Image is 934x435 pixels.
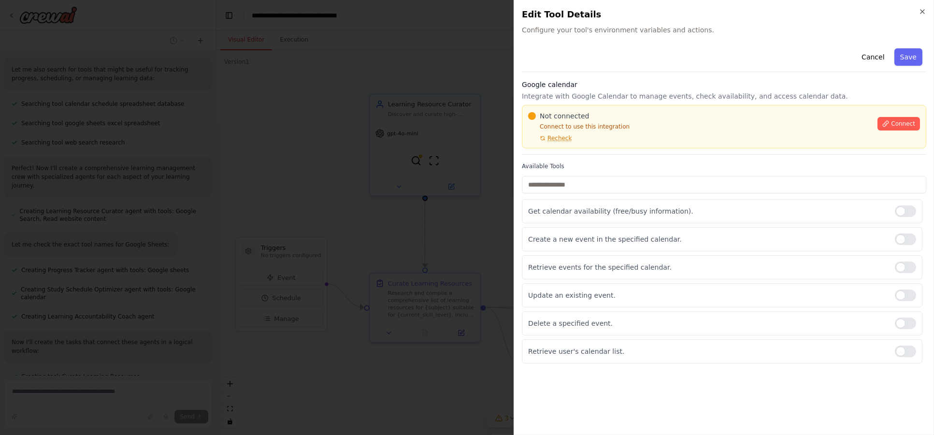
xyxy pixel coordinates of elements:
[528,234,887,244] p: Create a new event in the specified calendar.
[540,111,589,121] span: Not connected
[528,206,887,216] p: Get calendar availability (free/busy information).
[522,162,926,170] label: Available Tools
[522,80,926,89] h3: Google calendar
[547,134,572,142] span: Recheck
[528,134,572,142] button: Recheck
[856,48,890,66] button: Cancel
[522,91,926,101] p: Integrate with Google Calendar to manage events, check availability, and access calendar data.
[528,262,887,272] p: Retrieve events for the specified calendar.
[528,290,887,300] p: Update an existing event.
[528,347,887,356] p: Retrieve user's calendar list.
[522,25,926,35] span: Configure your tool's environment variables and actions.
[528,123,872,130] p: Connect to use this integration
[894,48,922,66] button: Save
[877,117,920,130] button: Connect
[891,120,915,128] span: Connect
[522,8,926,21] h2: Edit Tool Details
[528,319,887,328] p: Delete a specified event.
